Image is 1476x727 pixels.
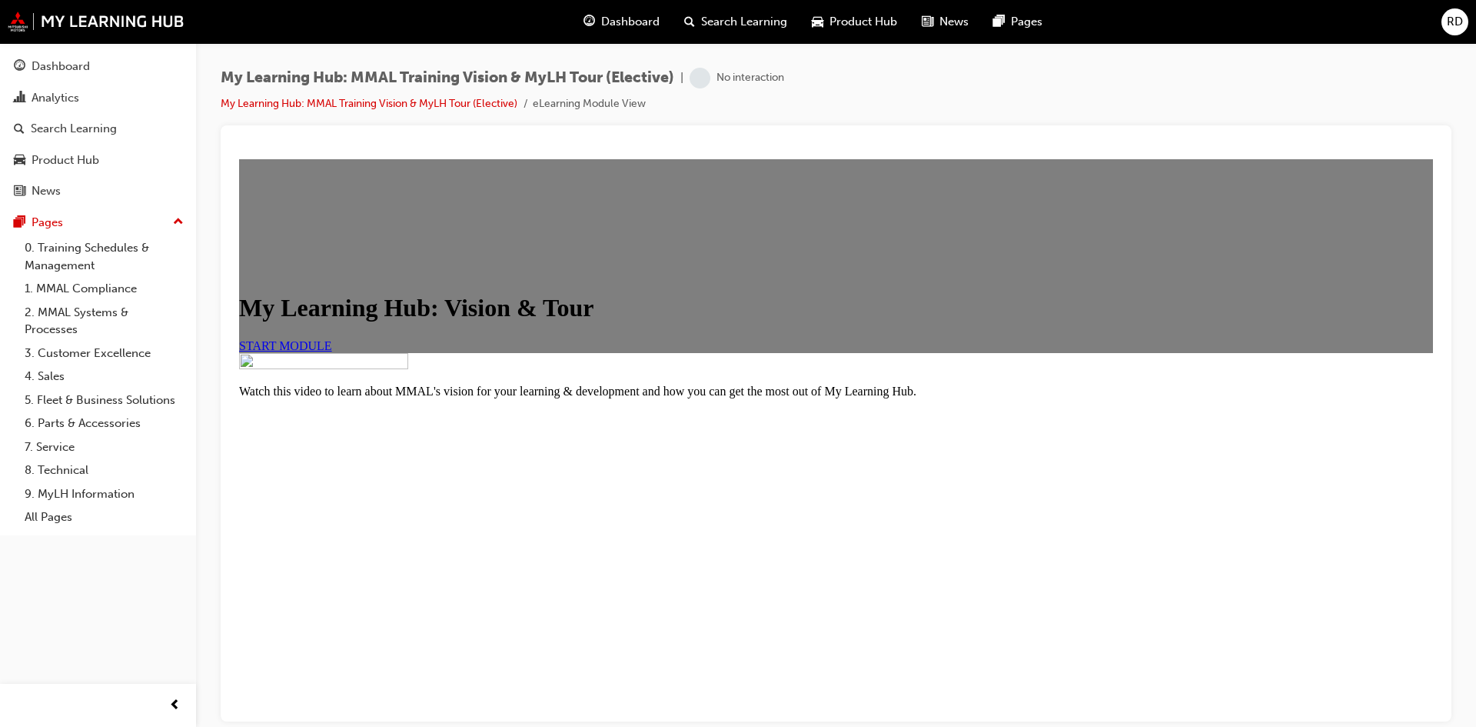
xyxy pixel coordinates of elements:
[32,58,90,75] div: Dashboard
[14,154,25,168] span: car-icon
[812,12,823,32] span: car-icon
[32,152,99,169] div: Product Hub
[533,95,646,113] li: eLearning Module View
[1011,13,1042,31] span: Pages
[18,277,190,301] a: 1. MMAL Compliance
[583,12,595,32] span: guage-icon
[6,232,1200,245] p: Watch this video to learn about MMAL's vision for your learning & development and how you can get...
[981,6,1055,38] a: pages-iconPages
[6,141,1200,169] h1: My Learning Hub: Vision & Tour
[221,69,674,87] span: My Learning Hub: MMAL Training Vision & MyLH Tour (Elective)
[716,71,784,85] div: No interaction
[31,120,117,138] div: Search Learning
[6,6,1200,245] main: Course overview
[32,89,79,107] div: Analytics
[672,6,799,38] a: search-iconSearch Learning
[18,459,190,482] a: 8. Technical
[571,6,672,38] a: guage-iconDashboard
[14,185,25,198] span: news-icon
[221,97,517,110] a: My Learning Hub: MMAL Training Vision & MyLH Tour (Elective)
[18,505,190,529] a: All Pages
[1441,8,1468,35] button: RD
[829,13,897,31] span: Product Hub
[18,412,190,435] a: 6. Parts & Accessories
[14,60,25,74] span: guage-icon
[6,177,190,205] a: News
[701,13,787,31] span: Search Learning
[18,236,190,277] a: 0. Training Schedules & Management
[18,365,190,389] a: 4. Sales
[32,182,61,200] div: News
[8,12,184,32] img: mmal
[690,68,710,88] span: learningRecordVerb_NONE-icon
[6,52,190,81] a: Dashboard
[6,84,190,112] a: Analytics
[18,342,190,365] a: 3. Customer Excellence
[939,13,969,31] span: News
[14,122,25,136] span: search-icon
[18,482,190,506] a: 9. MyLH Information
[14,92,25,105] span: chart-icon
[18,301,190,342] a: 2. MMAL Systems & Processes
[993,12,1005,32] span: pages-icon
[6,186,99,199] a: START MODULE
[18,389,190,412] a: 5. Fleet & Business Solutions
[173,212,184,232] span: up-icon
[922,12,933,32] span: news-icon
[799,6,909,38] a: car-iconProduct Hub
[684,12,695,32] span: search-icon
[601,13,660,31] span: Dashboard
[6,146,190,175] a: Product Hub
[32,214,63,232] div: Pages
[909,6,981,38] a: news-iconNews
[1447,13,1463,31] span: RD
[6,115,190,143] a: Search Learning
[680,69,683,87] span: |
[18,435,190,459] a: 7. Service
[6,208,190,237] button: Pages
[169,696,181,715] span: prev-icon
[14,216,25,230] span: pages-icon
[6,49,190,208] button: DashboardAnalyticsSearch LearningProduct HubNews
